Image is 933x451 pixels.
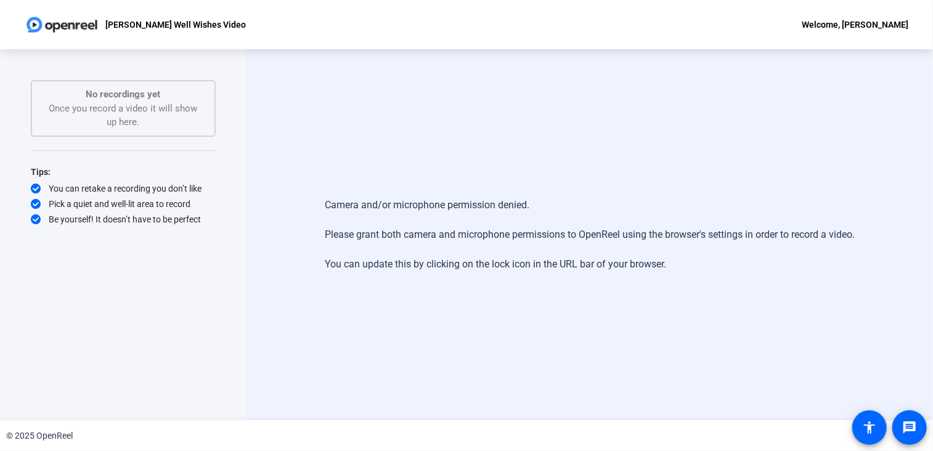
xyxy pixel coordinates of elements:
[25,12,99,37] img: OpenReel logo
[44,87,202,102] p: No recordings yet
[31,182,216,195] div: You can retake a recording you don’t like
[31,165,216,179] div: Tips:
[44,87,202,129] div: Once you record a video it will show up here.
[902,420,917,435] mat-icon: message
[802,17,908,32] div: Welcome, [PERSON_NAME]
[862,420,877,435] mat-icon: accessibility
[31,198,216,210] div: Pick a quiet and well-lit area to record
[105,17,246,32] p: [PERSON_NAME] Well Wishes Video
[31,213,216,225] div: Be yourself! It doesn’t have to be perfect
[325,185,855,284] div: Camera and/or microphone permission denied. Please grant both camera and microphone permissions t...
[6,429,73,442] div: © 2025 OpenReel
